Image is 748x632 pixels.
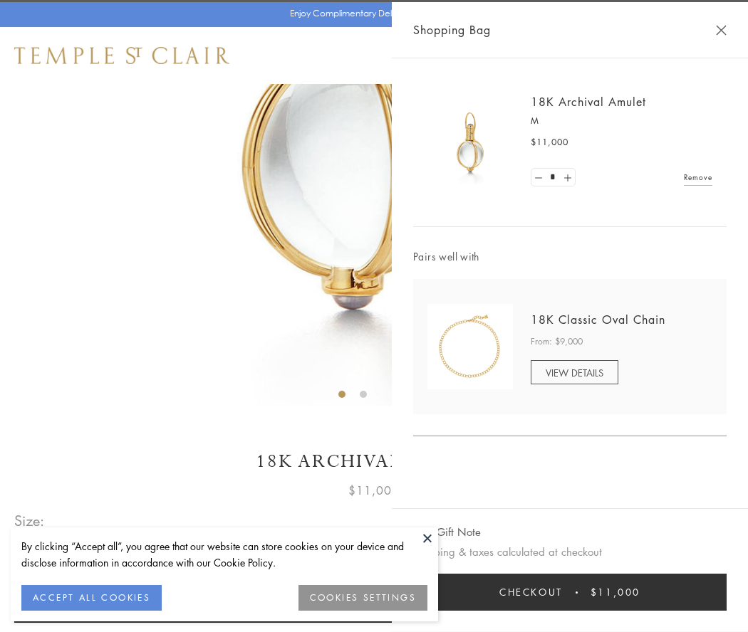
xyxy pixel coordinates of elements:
[413,543,727,561] p: Shipping & taxes calculated at checkout
[560,169,574,186] a: Set quantity to 2
[14,449,734,474] h1: 18K Archival Amulet
[427,100,513,185] img: 18K Archival Amulet
[14,47,229,64] img: Temple St. Clair
[21,538,427,571] div: By clicking “Accept all”, you agree that our website can store cookies on your device and disclos...
[716,25,727,36] button: Close Shopping Bag
[531,312,665,327] a: 18K Classic Oval Chain
[413,523,481,541] button: Add Gift Note
[531,335,583,349] span: From: $9,000
[531,94,646,110] a: 18K Archival Amulet
[531,169,546,186] a: Set quantity to 0
[531,360,618,384] a: VIEW DETAILS
[348,481,400,500] span: $11,000
[499,584,563,600] span: Checkout
[531,135,568,149] span: $11,000
[14,509,46,532] span: Size:
[290,6,452,21] p: Enjoy Complimentary Delivery & Returns
[413,574,727,611] button: Checkout $11,000
[546,366,603,379] span: VIEW DETAILS
[427,304,513,389] img: N88865-OV18
[684,169,712,185] a: Remove
[531,114,712,128] p: M
[298,585,427,611] button: COOKIES SETTINGS
[413,248,727,265] span: Pairs well with
[413,21,491,39] span: Shopping Bag
[21,585,162,611] button: ACCEPT ALL COOKIES
[591,584,640,600] span: $11,000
